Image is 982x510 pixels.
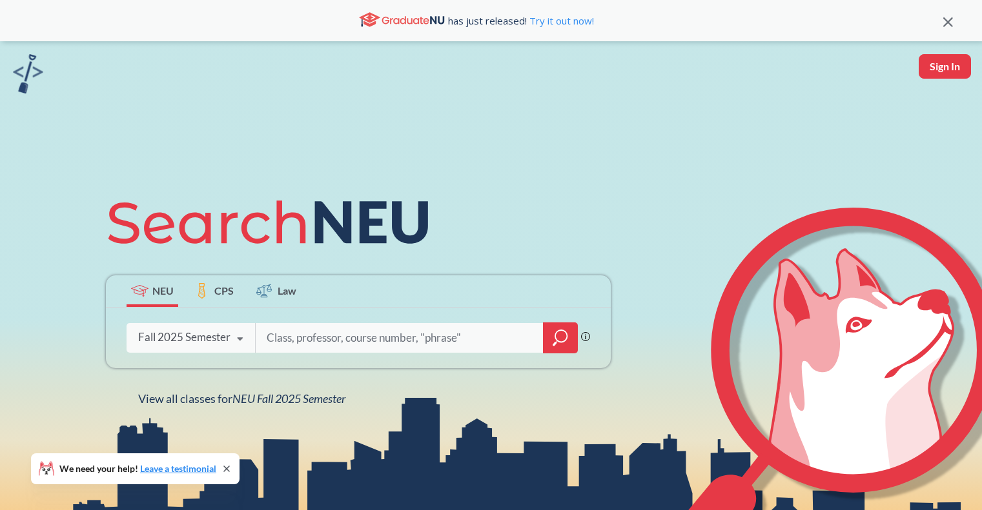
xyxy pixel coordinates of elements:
[278,283,296,298] span: Law
[448,14,594,28] span: has just released!
[543,322,578,353] div: magnifying glass
[919,54,971,79] button: Sign In
[138,391,345,406] span: View all classes for
[13,54,43,97] a: sandbox logo
[214,283,234,298] span: CPS
[152,283,174,298] span: NEU
[527,14,594,27] a: Try it out now!
[138,330,230,344] div: Fall 2025 Semester
[553,329,568,347] svg: magnifying glass
[59,464,216,473] span: We need your help!
[265,324,534,351] input: Class, professor, course number, "phrase"
[232,391,345,406] span: NEU Fall 2025 Semester
[140,463,216,474] a: Leave a testimonial
[13,54,43,93] img: sandbox logo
